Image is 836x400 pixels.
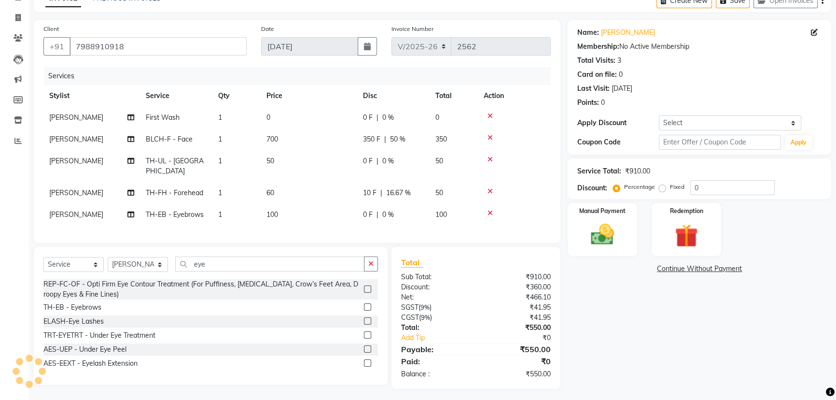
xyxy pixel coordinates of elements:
[394,292,476,302] div: Net:
[476,292,558,302] div: ₹466.10
[382,156,394,166] span: 0 %
[382,210,394,220] span: 0 %
[579,207,626,215] label: Manual Payment
[577,98,599,108] div: Points:
[43,316,104,327] div: ELASH-Eye Lashes
[49,135,103,143] span: [PERSON_NAME]
[435,135,447,143] span: 350
[659,135,781,150] input: Enter Offer / Coupon Code
[146,210,204,219] span: TH-EB - Eyebrows
[435,113,439,122] span: 0
[435,188,443,197] span: 50
[577,56,615,66] div: Total Visits:
[476,272,558,282] div: ₹910.00
[376,156,378,166] span: |
[43,37,70,56] button: +91
[218,135,222,143] span: 1
[380,188,382,198] span: |
[146,135,193,143] span: BLCH-F - Face
[266,113,270,122] span: 0
[386,188,411,198] span: 16.67 %
[612,84,632,94] div: [DATE]
[601,98,605,108] div: 0
[266,157,274,165] span: 50
[175,257,364,271] input: Search or Scan
[218,210,222,219] span: 1
[617,56,621,66] div: 3
[266,135,278,143] span: 700
[670,207,703,215] label: Redemption
[146,188,203,197] span: TH-FH - Forehead
[376,210,378,220] span: |
[476,302,558,313] div: ₹41.95
[382,113,394,123] span: 0 %
[43,330,155,341] div: TRT-EYETRT - Under Eye Treatment
[394,282,476,292] div: Discount:
[601,28,655,38] a: [PERSON_NAME]
[394,272,476,282] div: Sub Total:
[577,137,659,147] div: Coupon Code
[785,135,812,150] button: Apply
[70,37,247,56] input: Search by Name/Mobile/Email/Code
[218,157,222,165] span: 1
[430,85,478,107] th: Total
[363,188,376,198] span: 10 F
[625,166,650,176] div: ₹910.00
[261,85,357,107] th: Price
[401,257,423,268] span: Total
[43,302,101,313] div: TH-EB - Eyebrows
[570,264,829,274] a: Continue Without Payment
[394,333,490,343] a: Add Tip
[476,282,558,292] div: ₹360.00
[212,85,261,107] th: Qty
[577,42,619,52] div: Membership:
[619,70,623,80] div: 0
[435,157,443,165] span: 50
[394,356,476,367] div: Paid:
[394,369,476,379] div: Balance :
[401,313,419,322] span: CGST
[476,343,558,355] div: ₹550.00
[670,183,684,191] label: Fixed
[577,118,659,128] div: Apply Discount
[49,210,103,219] span: [PERSON_NAME]
[577,42,822,52] div: No Active Membership
[435,210,447,219] span: 100
[266,188,274,197] span: 60
[401,303,418,312] span: SGST
[420,303,430,311] span: 9%
[584,221,621,248] img: _cash.svg
[476,323,558,333] div: ₹550.00
[261,25,274,33] label: Date
[146,113,180,122] span: First Wash
[43,25,59,33] label: Client
[390,134,405,144] span: 50 %
[394,343,476,355] div: Payable:
[49,157,103,165] span: [PERSON_NAME]
[140,85,212,107] th: Service
[577,84,610,94] div: Last Visit:
[363,156,373,166] span: 0 F
[476,313,558,323] div: ₹41.95
[218,113,222,122] span: 1
[376,113,378,123] span: |
[363,210,373,220] span: 0 F
[391,25,433,33] label: Invoice Number
[43,85,140,107] th: Stylist
[43,358,138,369] div: AES-EEXT - Eyelash Extension
[476,356,558,367] div: ₹0
[44,67,558,85] div: Services
[394,323,476,333] div: Total:
[478,85,551,107] th: Action
[476,369,558,379] div: ₹550.00
[577,183,607,193] div: Discount:
[577,70,617,80] div: Card on file:
[357,85,430,107] th: Disc
[43,279,360,300] div: REP-FC-OF - Opti Firm Eye Contour Treatment (For Puffiness, [MEDICAL_DATA], Crow’s Feet Area, Dro...
[49,113,103,122] span: [PERSON_NAME]
[266,210,278,219] span: 100
[146,157,204,175] span: TH-UL - [GEOGRAPHIC_DATA]
[363,134,380,144] span: 350 F
[394,313,476,323] div: ( )
[489,333,558,343] div: ₹0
